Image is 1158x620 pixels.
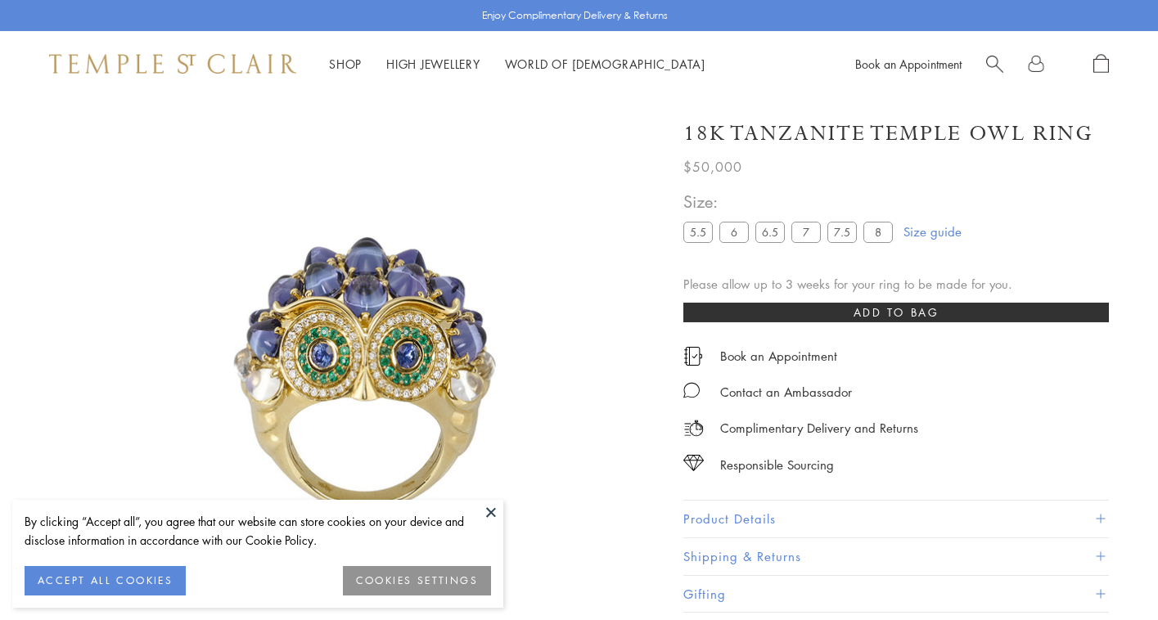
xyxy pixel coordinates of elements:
button: Add to bag [683,303,1109,322]
button: Shipping & Returns [683,538,1109,575]
span: Add to bag [854,303,939,321]
label: 7.5 [827,222,857,242]
a: World of [DEMOGRAPHIC_DATA]World of [DEMOGRAPHIC_DATA] [505,56,705,72]
button: Gifting [683,576,1109,613]
a: Size guide [903,223,962,240]
a: High JewelleryHigh Jewellery [386,56,480,72]
img: MessageIcon-01_2.svg [683,382,700,398]
label: 7 [791,222,821,242]
label: 8 [863,222,893,242]
h1: 18K Tanzanite Temple Owl Ring [683,119,1093,148]
a: Open Shopping Bag [1093,54,1109,74]
p: Enjoy Complimentary Delivery & Returns [482,7,668,24]
img: Temple St. Clair [49,54,296,74]
div: Please allow up to 3 weeks for your ring to be made for you. [683,274,1109,294]
p: Complimentary Delivery and Returns [720,418,918,438]
button: COOKIES SETTINGS [343,566,491,595]
label: 6 [719,222,749,242]
a: Book an Appointment [720,347,837,365]
label: 5.5 [683,222,713,242]
a: ShopShop [329,56,362,72]
span: Size: [683,188,899,215]
nav: Main navigation [329,54,705,74]
span: $50,000 [683,156,742,177]
button: ACCEPT ALL COOKIES [25,566,186,595]
div: Responsible Sourcing [720,455,834,475]
img: icon_delivery.svg [683,418,704,438]
img: icon_sourcing.svg [683,455,704,471]
img: icon_appointment.svg [683,347,703,366]
a: Book an Appointment [855,56,962,72]
div: Contact an Ambassador [720,382,852,402]
button: Gorgias live chat [8,6,57,55]
label: 6.5 [755,222,785,242]
div: By clicking “Accept all”, you agree that our website can store cookies on your device and disclos... [25,512,491,550]
a: Search [986,54,1003,74]
button: Product Details [683,501,1109,537]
